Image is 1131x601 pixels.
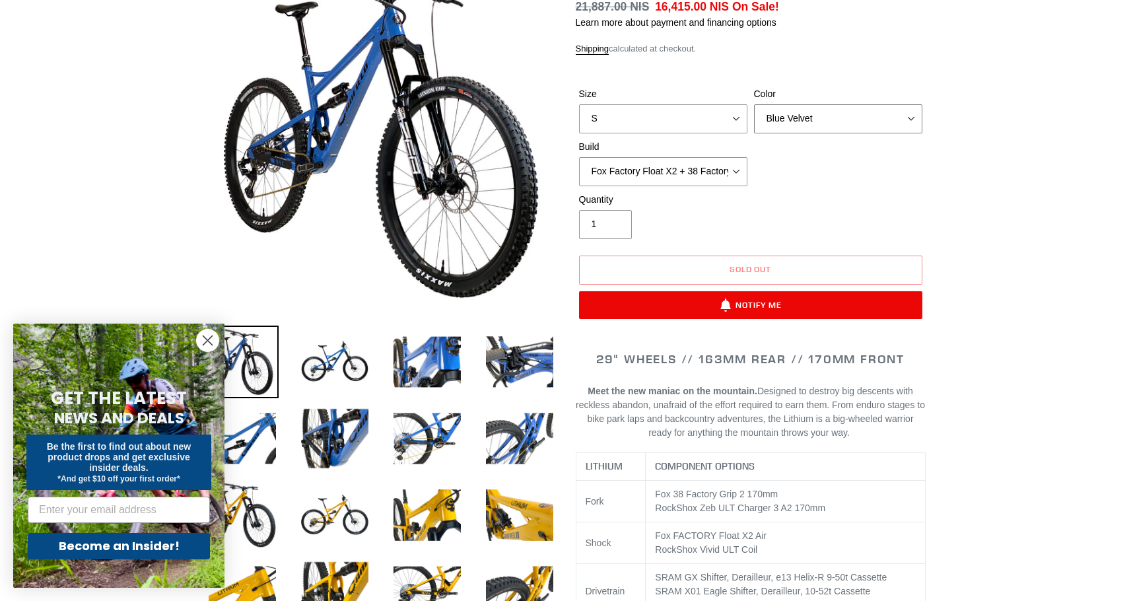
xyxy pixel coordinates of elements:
[576,44,609,55] a: Shipping
[28,533,210,559] button: Become an Insider!
[196,329,219,352] button: Close dialog
[576,522,646,564] td: Shock
[28,497,210,523] input: Enter your email address
[588,386,757,396] b: Meet the new maniac on the mountain.
[54,407,184,429] span: NEWS AND DEALS
[576,453,646,481] th: LITHIUM
[646,453,925,481] th: COMPONENT OPTIONS
[579,140,747,154] label: Build
[576,386,925,438] span: Designed to destroy big descents with reckless abandon, unafraid of the effort required to earn t...
[298,326,371,398] img: Load image into Gallery viewer, LITHIUM - Complete Bike
[579,193,747,207] label: Quantity
[51,386,187,410] span: GET THE LATEST
[587,400,925,438] span: From enduro stages to bike park laps and backcountry adventures, the Lithium is a big-wheeled war...
[576,17,776,28] a: Learn more about payment and financing options
[646,522,925,564] td: Fox FACTORY Float X2 Air RockShox Vivid ULT Coil
[298,479,371,551] img: Load image into Gallery viewer, LITHIUM - Complete Bike
[579,87,747,101] label: Size
[847,427,850,438] span: .
[483,326,556,398] img: Load image into Gallery viewer, LITHIUM - Complete Bike
[483,402,556,475] img: Load image into Gallery viewer, LITHIUM - Complete Bike
[579,291,922,319] button: Notify Me
[206,479,279,551] img: Load image into Gallery viewer, LITHIUM - Complete Bike
[576,481,646,522] td: Fork
[391,326,463,398] img: Load image into Gallery viewer, LITHIUM - Complete Bike
[206,402,279,475] img: Load image into Gallery viewer, LITHIUM - Complete Bike
[655,489,778,499] span: Fox 38 Factory Grip 2 170mm
[730,264,772,274] span: Sold out
[57,474,180,483] span: *And get $10 off your first order*
[579,256,922,285] button: Sold out
[576,42,926,55] div: calculated at checkout.
[646,481,925,522] td: RockShox mm
[206,326,279,398] img: Load image into Gallery viewer, LITHIUM - Complete Bike
[483,479,556,551] img: Load image into Gallery viewer, LITHIUM - Complete Bike
[596,351,905,367] span: 29" WHEELS // 163mm REAR // 170mm FRONT
[754,87,922,101] label: Color
[391,479,463,551] img: Load image into Gallery viewer, LITHIUM - Complete Bike
[700,503,810,513] span: Zeb ULT Charger 3 A2 170
[391,402,463,475] img: Load image into Gallery viewer, LITHIUM - Complete Bike
[47,441,191,473] span: Be the first to find out about new product drops and get exclusive insider deals.
[298,402,371,475] img: Load image into Gallery viewer, LITHIUM - Complete Bike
